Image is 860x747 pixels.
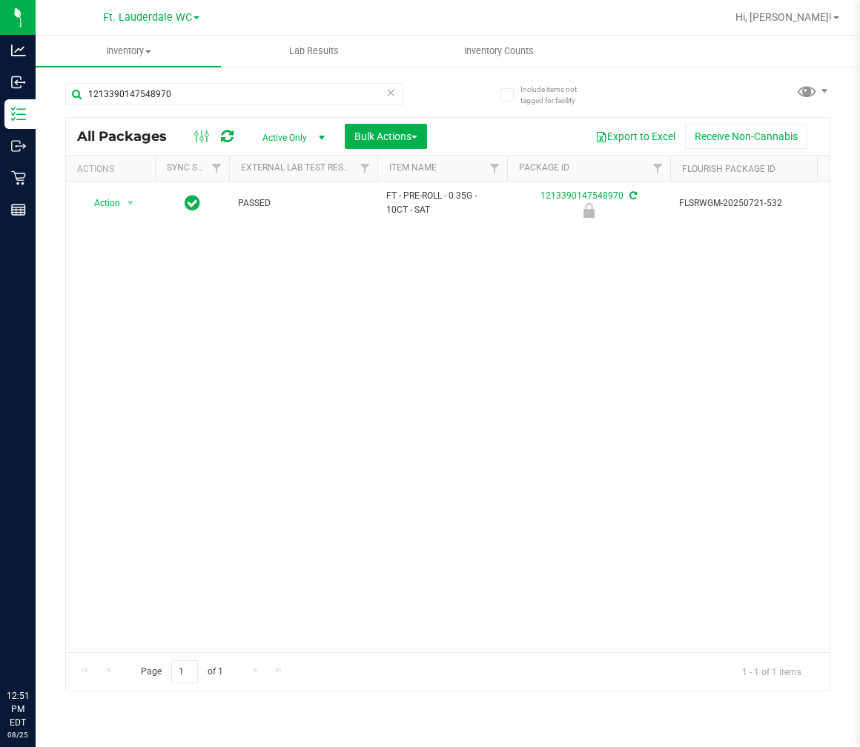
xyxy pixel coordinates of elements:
a: Sync Status [167,162,224,173]
a: Flourish Package ID [682,164,775,174]
span: All Packages [77,128,182,145]
a: Inventory Counts [406,36,592,67]
span: 1 - 1 of 1 items [730,660,813,683]
p: 08/25 [7,729,29,740]
div: Actions [77,164,149,174]
span: Include items not tagged for facility [520,84,595,106]
span: Inventory [36,44,221,58]
span: In Sync [185,193,200,213]
span: select [122,193,140,213]
span: Page of 1 [128,660,235,683]
span: FT - PRE-ROLL - 0.35G - 10CT - SAT [386,189,498,217]
span: Action [81,193,121,213]
span: Lab Results [269,44,359,58]
inline-svg: Analytics [11,43,26,58]
div: Newly Received [505,203,672,218]
span: Ft. Lauderdale WC [103,11,192,24]
span: Sync from Compliance System [627,190,637,201]
input: 1 [171,660,198,683]
iframe: Resource center unread badge [44,626,62,644]
span: Inventory Counts [444,44,554,58]
button: Receive Non-Cannabis [685,124,807,149]
a: Package ID [519,162,569,173]
span: FLSRWGM-20250721-532 [679,196,824,210]
inline-svg: Outbound [11,139,26,153]
button: Bulk Actions [345,124,427,149]
span: Hi, [PERSON_NAME]! [735,11,832,23]
a: Filter [205,156,229,181]
inline-svg: Inbound [11,75,26,90]
a: Filter [646,156,670,181]
input: Search Package ID, Item Name, SKU, Lot or Part Number... [65,83,403,105]
a: Lab Results [221,36,406,67]
inline-svg: Inventory [11,107,26,122]
inline-svg: Retail [11,170,26,185]
span: Bulk Actions [354,130,417,142]
p: 12:51 PM EDT [7,689,29,729]
span: Clear [386,83,396,102]
a: 1213390147548970 [540,190,623,201]
inline-svg: Reports [11,202,26,217]
a: Inventory [36,36,221,67]
a: Filter [483,156,507,181]
iframe: Resource center [15,628,59,673]
a: Item Name [389,162,437,173]
button: Export to Excel [586,124,685,149]
a: External Lab Test Result [241,162,357,173]
a: Filter [353,156,377,181]
span: PASSED [238,196,368,210]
